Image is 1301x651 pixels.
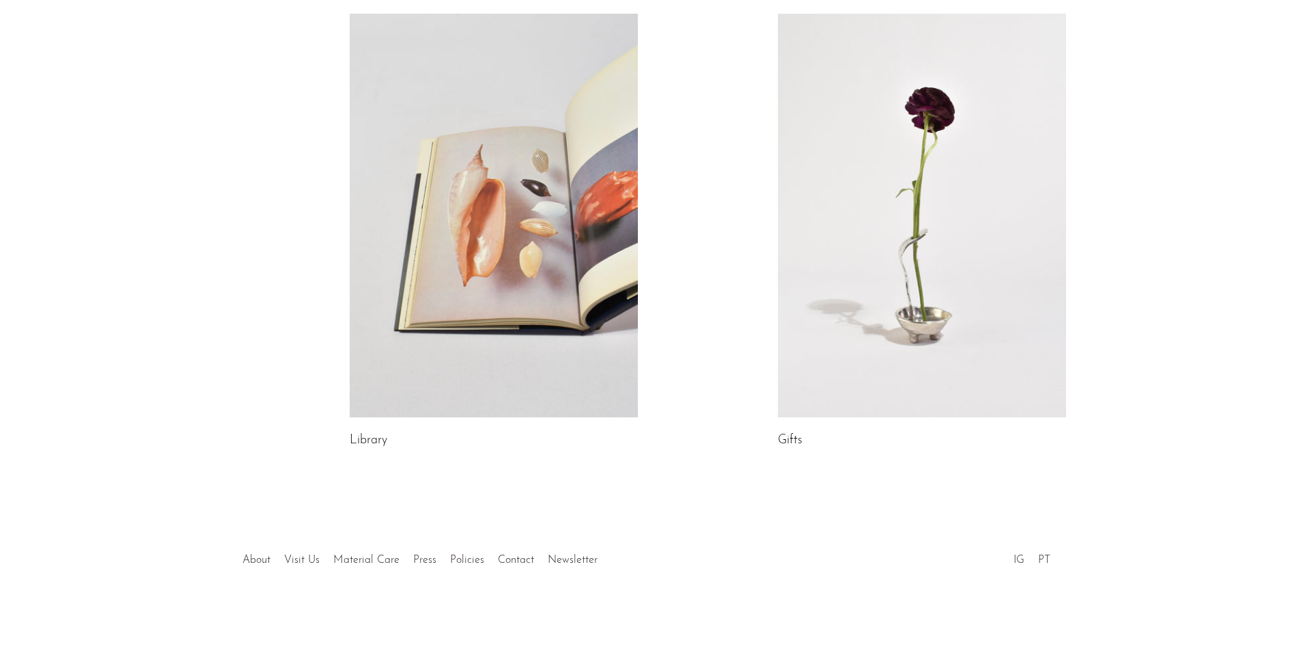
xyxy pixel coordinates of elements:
a: Material Care [333,555,400,566]
ul: Social Medias [1007,544,1057,570]
a: PT [1038,555,1050,566]
a: Gifts [778,434,802,447]
ul: Quick links [236,544,604,570]
a: Contact [498,555,534,566]
a: IG [1013,555,1024,566]
a: About [242,555,270,566]
a: Press [413,555,436,566]
a: Visit Us [284,555,320,566]
a: Library [350,434,387,447]
a: Policies [450,555,484,566]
